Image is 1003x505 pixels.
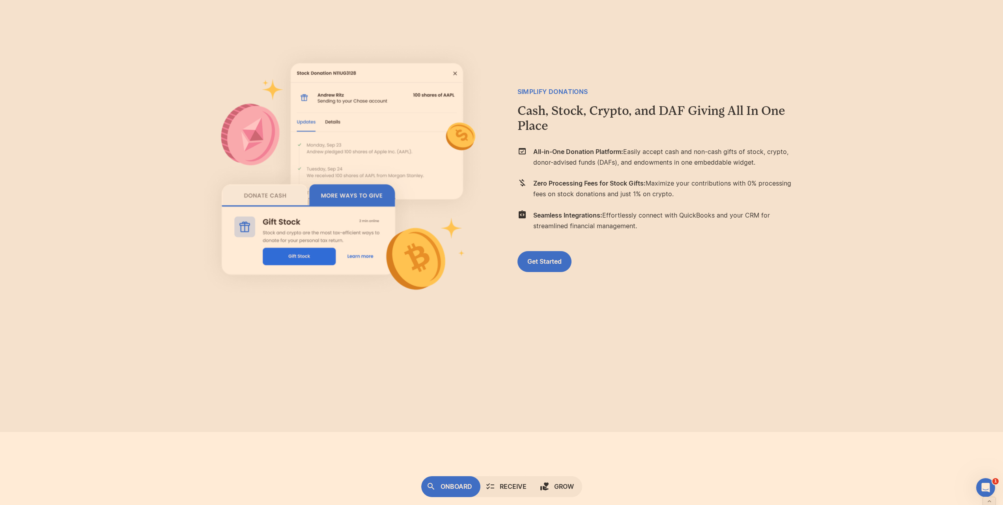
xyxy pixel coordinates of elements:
div: Simplify Donations [517,86,588,97]
div: Grow [554,481,574,492]
div: Receive [500,481,527,492]
strong: All-in-One Donation Platform: [533,148,623,156]
p: Effortlessly connect with QuickBooks and your CRM for streamlined financial management. [533,210,805,231]
iframe: Intercom live chat [976,478,995,497]
p: Easily accept cash and non-cash gifts of stock, crypto, donor-advised funds (DAFs), and endowment... [533,146,805,168]
div: Onboard [441,481,472,492]
img: charitable software [199,40,486,318]
strong: Zero Processing Fees for Stock Gifts: [533,179,646,187]
strong: Seamless Integrations: [533,211,602,219]
a: Get Started [517,251,572,272]
h2: Cash, Stock, Crypto, and DAF Giving All In One Place [517,103,805,134]
span: 1 [992,478,999,484]
p: Maximize your contributions with 0% processing fees on stock donations and just 1% on crypto. [533,178,805,199]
